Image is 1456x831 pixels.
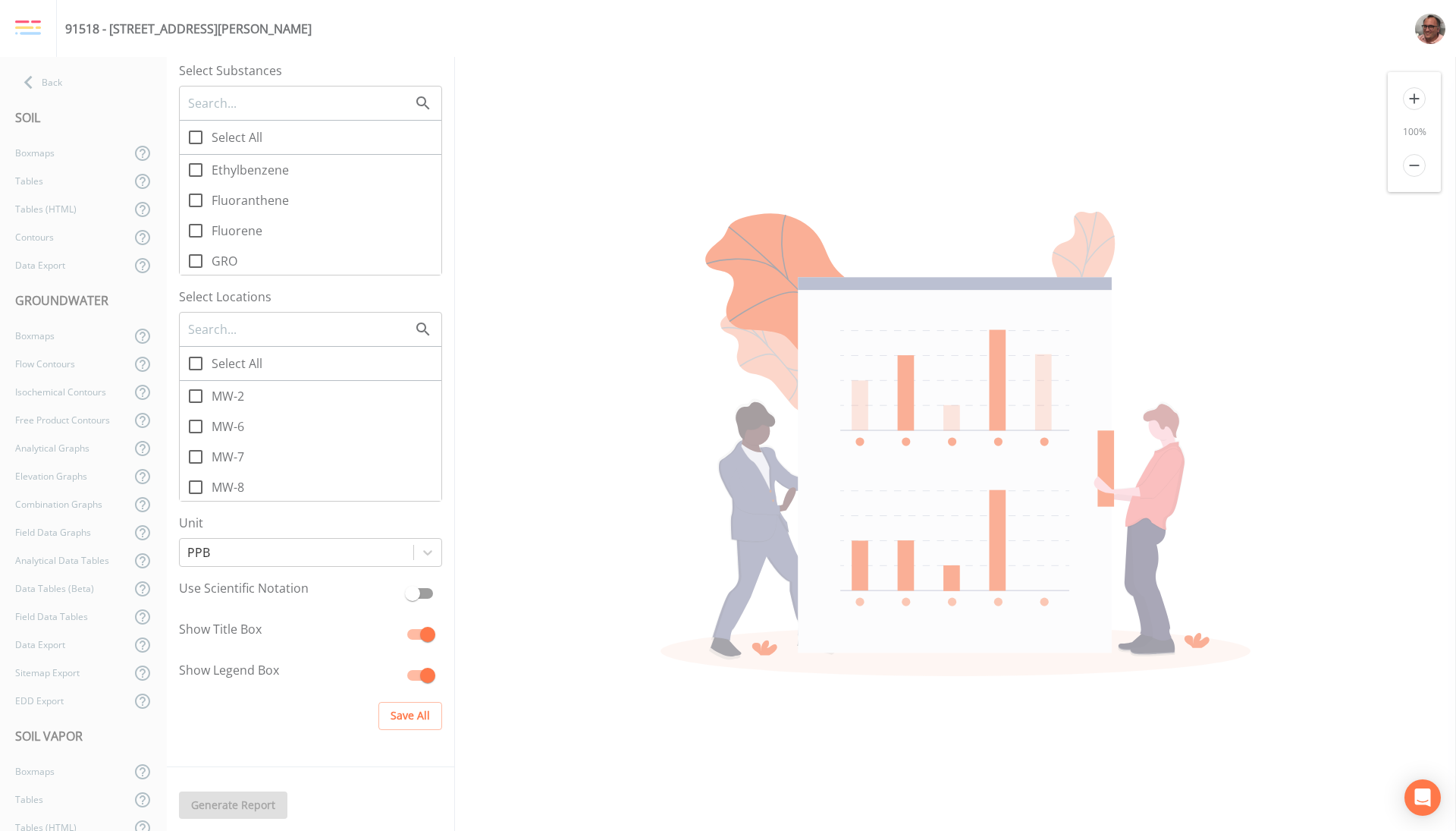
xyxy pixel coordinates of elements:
i: remove [1403,154,1426,177]
span: Fluoranthene [212,191,289,209]
span: Select All [212,128,262,146]
img: undraw_report_building_chart-e1PV7-8T.svg [661,212,1250,676]
label: Use Scientific Notation [179,579,398,602]
img: logo [15,20,41,36]
i: add [1403,87,1426,110]
label: Show Legend Box [179,661,398,684]
input: Search... [187,93,414,113]
button: Save All [378,702,442,730]
div: 100 % [1388,125,1441,139]
span: Ethylbenzene [212,161,289,179]
div: 91518 - [STREET_ADDRESS][PERSON_NAME] [65,20,312,38]
span: Select All [212,354,262,373]
label: Unit [179,514,442,532]
span: GRO [212,252,237,270]
label: Select Locations [179,288,442,306]
span: MW-7 [212,448,244,466]
label: Select Substances [179,61,442,80]
input: Search... [187,319,414,339]
img: e2d790fa78825a4bb76dcb6ab311d44c [1415,14,1445,44]
span: MW-6 [212,417,244,436]
span: Fluorene [212,222,262,240]
div: Open Intercom Messenger [1404,779,1441,816]
span: MW-2 [212,387,244,405]
label: Show Title Box [179,620,398,643]
span: MW-8 [212,478,244,496]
